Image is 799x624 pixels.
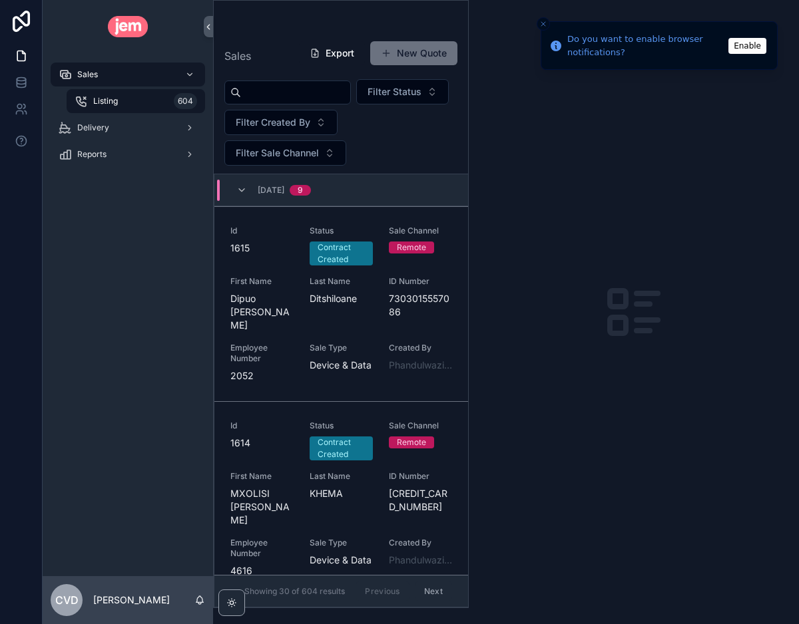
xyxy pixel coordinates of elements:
span: Filter Sale Channel [236,146,319,160]
span: Created By [389,343,452,353]
span: First Name [230,276,294,287]
button: Next [415,581,452,601]
div: Remote [397,241,426,253]
div: scrollable content [43,53,213,184]
a: Reports [51,142,205,166]
span: Sale Channel [389,420,452,431]
span: Reports [77,149,107,160]
span: 1615 [230,241,294,255]
span: Id [230,226,294,236]
span: Cvd [55,592,79,608]
span: Sale Channel [389,226,452,236]
span: Showing 30 of 604 results [244,586,345,597]
span: First Name [230,471,294,482]
a: Sales [51,63,205,86]
span: ID Number [389,276,452,287]
span: Sales [224,48,251,64]
span: Filter Created By [236,116,310,129]
p: [PERSON_NAME] [93,593,170,607]
div: Remote [397,436,426,448]
span: [DATE] [258,185,284,196]
span: Last Name [310,276,373,287]
button: Enable [728,38,766,54]
span: 2052 [230,369,294,383]
span: Id [230,420,294,431]
span: Status [310,226,373,236]
span: Filter Status [368,85,421,98]
a: Listing604 [67,89,205,113]
span: Sale Type [310,538,373,548]
button: Select Button [224,110,338,135]
span: Sales [77,69,98,80]
span: 4616 [230,564,294,577]
span: 7303015557086 [389,292,452,319]
a: Phandulwazi Mredlana [389,553,452,567]
span: Device & Data [310,359,373,372]
span: Last Name [310,471,373,482]
a: Phandulwazi Mredlana [389,359,452,372]
span: Status [310,420,373,431]
span: Listing [93,96,118,106]
div: 604 [174,93,197,109]
div: Contract Created [318,436,365,460]
div: Contract Created [318,241,365,265]
div: Do you want to enable browser notifications? [567,33,724,59]
a: Delivery [51,116,205,140]
span: Delivery [77,122,109,133]
span: MXOLISI [PERSON_NAME] [230,487,294,527]
span: ID Number [389,471,452,482]
a: Id1614StatusContract CreatedSale ChannelRemoteFirst NameMXOLISI [PERSON_NAME]Last NameKHEMAID Num... [214,401,468,596]
button: Export [299,41,365,65]
span: Employee Number [230,343,294,364]
span: Dipuo [PERSON_NAME] [230,292,294,332]
img: App logo [108,16,148,37]
span: Employee Number [230,538,294,559]
button: New Quote [370,41,457,65]
span: [CREDIT_CARD_NUMBER] [389,487,452,514]
span: Device & Data [310,553,373,567]
button: Close toast [537,17,550,31]
div: 9 [298,185,303,196]
span: Sale Type [310,343,373,353]
button: Select Button [224,140,346,166]
a: Id1615StatusContract CreatedSale ChannelRemoteFirst NameDipuo [PERSON_NAME]Last NameDitshiloaneID... [214,206,468,401]
span: Ditshiloane [310,292,373,305]
span: Created By [389,538,452,548]
span: 1614 [230,436,294,450]
button: Select Button [356,79,449,104]
span: KHEMA [310,487,373,500]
